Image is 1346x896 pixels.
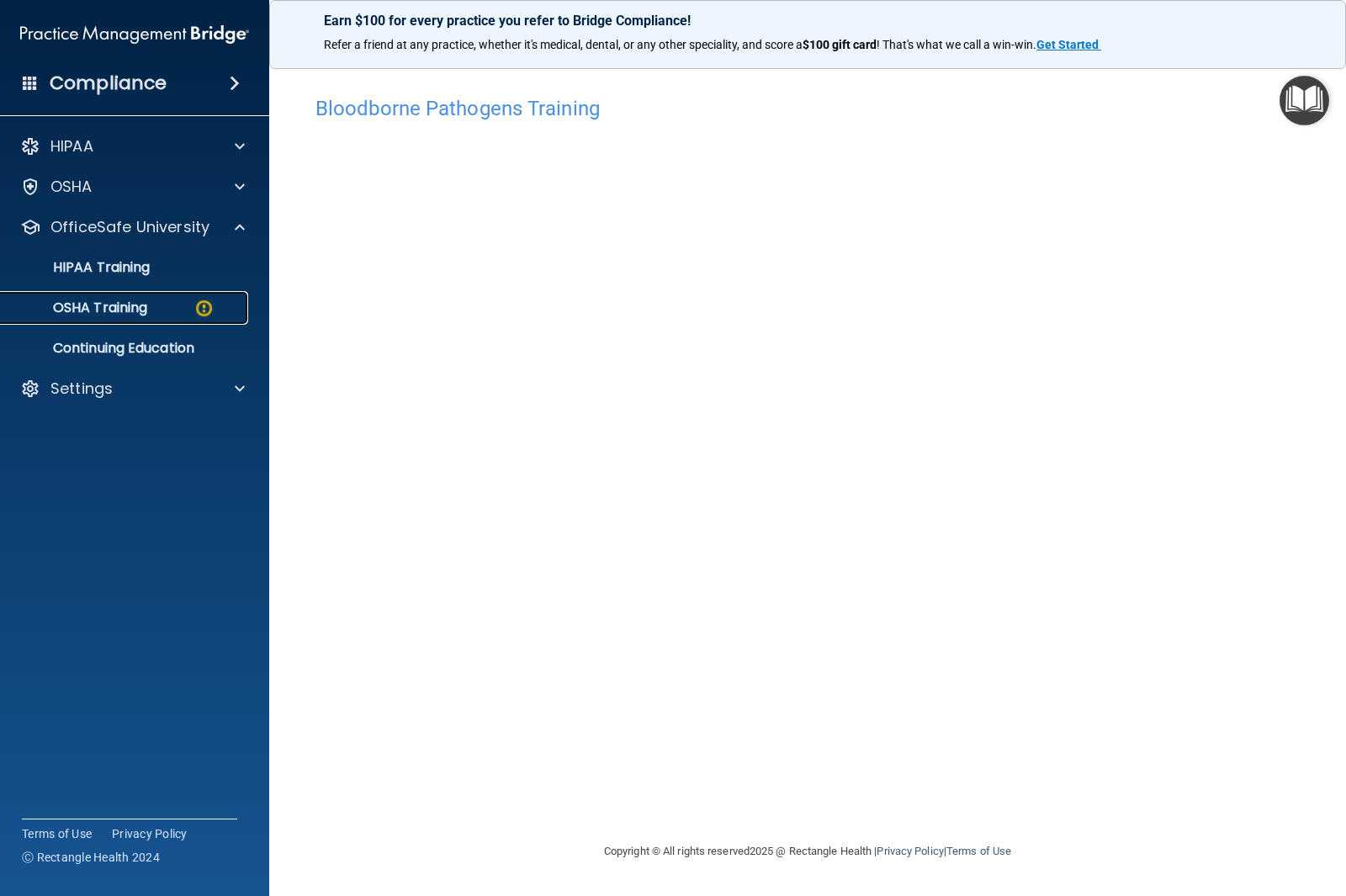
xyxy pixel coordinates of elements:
[324,13,1291,29] p: Earn $100 for every practice you refer to Bridge Compliance!
[20,18,249,51] img: PMB logo
[11,340,241,357] p: Continuing Education
[946,845,1011,857] a: Terms of Use
[20,177,245,197] a: OSHA
[11,300,147,316] p: OSHA Training
[50,379,113,399] p: Settings
[112,825,188,842] a: Privacy Policy
[1280,76,1329,125] button: Open Resource Center
[20,136,245,156] a: HIPAA
[50,136,93,156] p: HIPAA
[877,845,943,857] a: Privacy Policy
[1036,38,1099,51] strong: Get Started
[50,217,209,237] p: OfficeSafe University
[20,217,245,237] a: OfficeSafe University
[22,849,160,866] span: Ⓒ Rectangle Health 2024
[877,38,1036,51] span: ! That's what we call a win-win.
[315,129,1300,646] iframe: bbp
[324,38,803,51] span: Refer a friend at any practice, whether it's medical, dental, or any other speciality, and score a
[803,38,877,51] strong: $100 gift card
[1036,38,1101,51] a: Get Started
[20,379,245,399] a: Settings
[22,825,92,842] a: Terms of Use
[501,824,1115,878] div: Copyright © All rights reserved 2025 @ Rectangle Health | |
[315,98,1300,119] h4: Bloodborne Pathogens Training
[11,259,150,276] p: HIPAA Training
[50,72,167,95] h4: Compliance
[50,177,93,197] p: OSHA
[193,298,215,319] img: warning-circle.0cc9ac19.png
